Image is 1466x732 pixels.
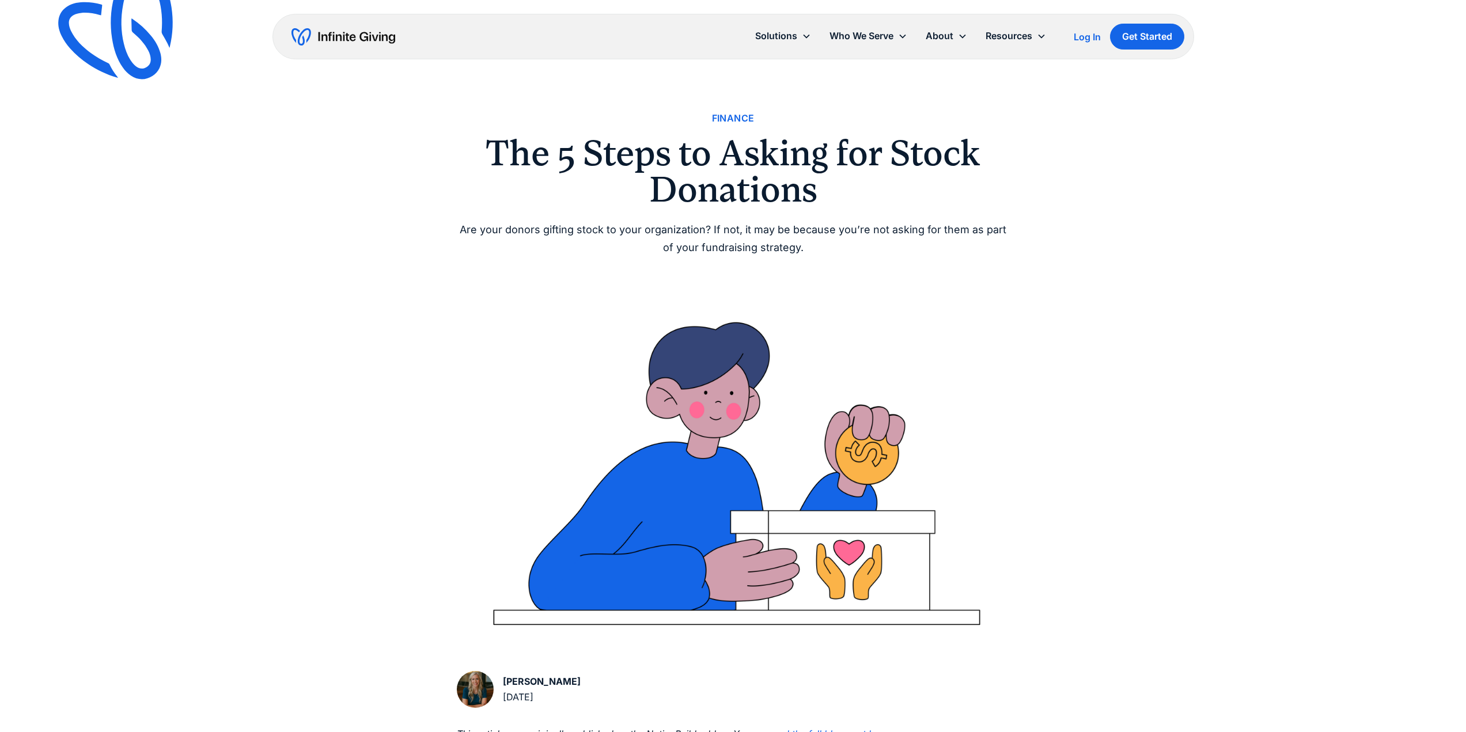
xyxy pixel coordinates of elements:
[820,24,916,48] div: Who We Serve
[457,135,1010,207] h1: The 5 Steps to Asking for Stock Donations
[457,671,581,708] a: [PERSON_NAME][DATE]
[986,28,1032,44] div: Resources
[291,28,395,46] a: home
[503,674,581,689] div: [PERSON_NAME]
[746,24,820,48] div: Solutions
[829,28,893,44] div: Who We Serve
[926,28,953,44] div: About
[503,689,581,705] div: [DATE]
[1074,30,1101,44] a: Log In
[916,24,976,48] div: About
[755,28,797,44] div: Solutions
[1110,24,1184,50] a: Get Started
[1074,32,1101,41] div: Log In
[712,111,755,126] a: Finance
[457,221,1010,256] div: Are your donors gifting stock to your organization? If not, it may be because you’re not asking f...
[976,24,1055,48] div: Resources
